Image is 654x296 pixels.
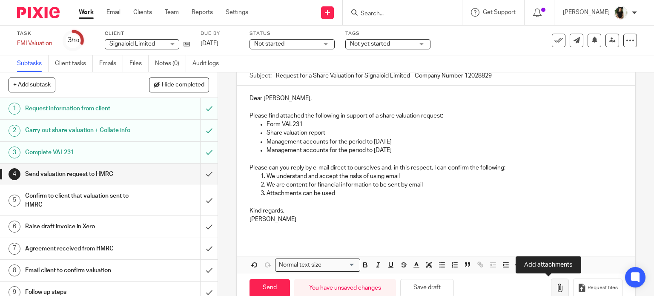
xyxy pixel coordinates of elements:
[25,190,136,211] h1: Confirm to client that valuation sent to HMRC
[563,8,610,17] p: [PERSON_NAME]
[9,221,20,233] div: 6
[133,8,152,17] a: Clients
[250,30,335,37] label: Status
[165,8,179,17] a: Team
[9,78,55,92] button: + Add subtask
[55,55,93,72] a: Client tasks
[106,8,120,17] a: Email
[9,103,20,115] div: 1
[129,55,149,72] a: Files
[192,8,213,17] a: Reports
[9,264,20,276] div: 8
[345,30,430,37] label: Tags
[250,112,623,120] p: Please find attached the following in support of a share valuation request:
[277,261,324,270] span: Normal text size
[250,215,623,224] p: [PERSON_NAME]
[99,55,123,72] a: Emails
[25,242,136,255] h1: Agreement received from HMRC
[149,78,209,92] button: Hide completed
[162,82,204,89] span: Hide completed
[105,30,190,37] label: Client
[250,207,623,215] p: Kind regards,
[267,172,623,181] p: We understand and accept the risks of using email
[267,189,623,198] p: Attachments can be used
[267,181,623,189] p: We are content for financial information to be sent by email
[25,168,136,181] h1: Send valuation request to HMRC
[267,129,623,137] p: Share valuation report
[25,220,136,233] h1: Raise draft invoice in Xero
[25,146,136,159] h1: Complete VAL231
[9,125,20,137] div: 2
[25,124,136,137] h1: Carry out share valuation + Collate info
[68,35,79,45] div: 3
[9,195,20,207] div: 5
[155,55,186,72] a: Notes (0)
[9,168,20,180] div: 4
[250,164,623,172] p: Please can you reply by e-mail direct to ourselves and, in this respect, I can confirm the follow...
[226,8,248,17] a: Settings
[201,30,239,37] label: Due by
[25,264,136,277] h1: Email client to confirm valuation
[324,261,355,270] input: Search for option
[17,30,52,37] label: Task
[267,138,623,146] p: Management accounts for the period to [DATE]
[192,55,225,72] a: Audit logs
[25,102,136,115] h1: Request information from client
[250,72,272,80] label: Subject:
[250,94,623,103] p: Dear [PERSON_NAME],
[72,38,79,43] small: /10
[17,39,52,48] div: EMI Valuation
[9,147,20,158] div: 3
[201,40,218,46] span: [DATE]
[17,55,49,72] a: Subtasks
[588,285,618,291] span: Request files
[109,41,155,47] span: Signaloid Limited
[614,6,628,20] img: Janice%20Tang.jpeg
[9,243,20,255] div: 7
[79,8,94,17] a: Work
[17,7,60,18] img: Pixie
[254,41,284,47] span: Not started
[267,120,623,129] p: Form VAL231
[483,9,516,15] span: Get Support
[350,41,390,47] span: Not yet started
[360,10,436,18] input: Search
[267,146,623,155] p: Management accounts for the period to [DATE]
[275,259,360,272] div: Search for option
